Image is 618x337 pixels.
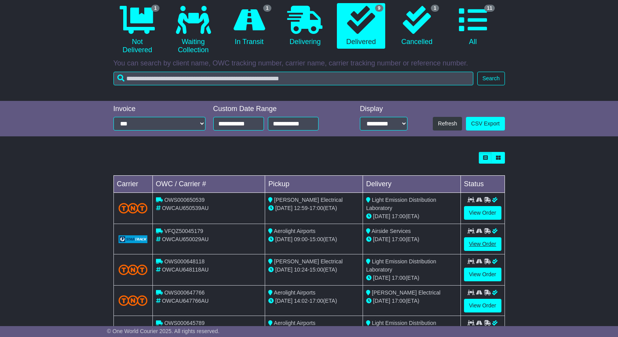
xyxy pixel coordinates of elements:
a: 9 Delivered [337,3,385,49]
span: 11 [484,5,495,12]
a: View Order [464,206,501,220]
span: [DATE] [373,275,390,281]
span: [DATE] [275,266,292,273]
td: Pickup [265,176,363,193]
a: CSV Export [466,117,505,131]
div: (ETA) [366,297,457,305]
span: [DATE] [275,236,292,242]
img: TNT_Domestic.png [119,203,148,213]
div: Custom Date Range [213,105,338,113]
span: 1 [431,5,439,12]
span: Light Emission Distribution Laboratory [366,197,436,211]
span: [DATE] [275,205,292,211]
span: 12:59 [294,205,308,211]
button: Search [477,72,505,85]
span: [DATE] [373,298,390,304]
span: 15:00 [310,236,323,242]
span: VFQZ50045179 [164,228,203,234]
a: View Order [464,268,501,281]
span: [PERSON_NAME] Electrical [274,258,343,265]
span: OWS000647766 [164,289,205,296]
span: 17:00 [310,298,323,304]
span: 17:00 [392,275,406,281]
a: View Order [464,299,501,312]
a: 1 Cancelled [393,3,441,49]
span: Light Emission Distribution Laboratory [366,258,436,273]
td: OWC / Carrier # [152,176,265,193]
div: - (ETA) [268,204,359,212]
div: (ETA) [366,235,457,243]
span: © One World Courier 2025. All rights reserved. [107,328,220,334]
img: GetCarrierServiceLogo [119,235,148,243]
span: [PERSON_NAME] Electrical [372,289,441,296]
td: Delivery [363,176,460,193]
span: OWCAU650539AU [162,205,209,211]
span: Airside Services [372,228,411,234]
div: Invoice [113,105,205,113]
span: [DATE] [373,213,390,219]
span: 15:00 [310,266,323,273]
a: View Order [464,237,501,251]
span: OWS000650539 [164,197,205,203]
span: Light Emission Distribution Laboratory [366,320,436,334]
span: 10:24 [294,266,308,273]
img: TNT_Domestic.png [119,295,148,306]
td: Status [460,176,505,193]
span: [DATE] [275,298,292,304]
img: TNT_Domestic.png [119,265,148,275]
span: [PERSON_NAME] Electrical [274,197,343,203]
span: [DATE] [373,236,390,242]
span: OWCAU647766AU [162,298,209,304]
td: Carrier [113,176,152,193]
p: You can search by client name, OWC tracking number, carrier name, carrier tracking number or refe... [113,59,505,68]
div: - (ETA) [268,297,359,305]
span: 1 [151,5,159,12]
a: Delivering [281,3,329,49]
a: 1 In Transit [225,3,273,49]
div: - (ETA) [268,235,359,243]
a: 11 All [449,3,497,49]
span: OWCAU648118AU [162,266,209,273]
span: 17:00 [392,213,406,219]
span: 17:00 [310,205,323,211]
span: Aerolight Airports [274,289,315,296]
span: Aerolight Airports [274,228,315,234]
span: 17:00 [392,298,406,304]
span: 17:00 [392,236,406,242]
span: 1 [263,5,271,12]
span: OWS000645789 [164,320,205,326]
div: (ETA) [366,274,457,282]
a: 1 Not Delivered [113,3,161,57]
span: Aerolight Airports [274,320,315,326]
span: 09:00 [294,236,308,242]
span: 14:02 [294,298,308,304]
div: Display [360,105,407,113]
a: Waiting Collection [169,3,217,57]
span: OWS000648118 [164,258,205,265]
div: - (ETA) [268,266,359,274]
button: Refresh [433,117,462,131]
span: OWCAU650029AU [162,236,209,242]
div: (ETA) [366,212,457,221]
span: 9 [375,5,383,12]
